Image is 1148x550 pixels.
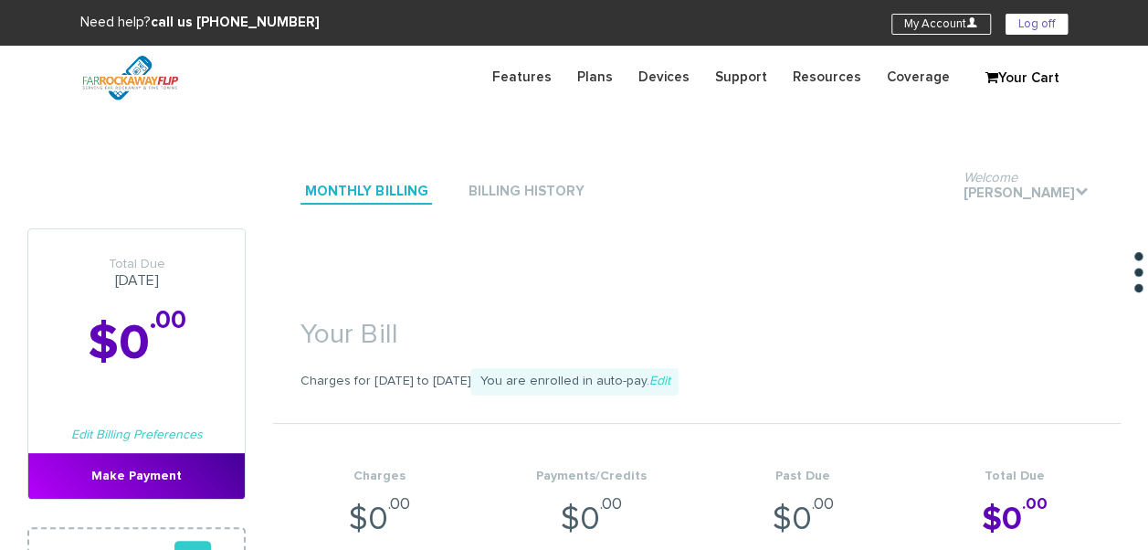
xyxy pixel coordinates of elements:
a: Billing History [463,180,588,205]
strong: call us [PHONE_NUMBER] [151,16,320,29]
h4: Payments/Credits [485,470,697,483]
span: Total Due [28,257,245,272]
span: You are enrolled in auto-pay. [470,368,679,396]
a: Your Cart [976,65,1068,92]
a: Monthly Billing [300,180,432,205]
a: Edit Billing Preferences [71,428,203,441]
h4: Total Due [909,470,1121,483]
a: Log off [1006,14,1068,35]
a: Resources [780,59,874,95]
a: Devices [626,59,702,95]
i: U [966,16,978,28]
sup: .00 [388,496,410,513]
a: Coverage [874,59,963,95]
a: Features [479,59,564,95]
sup: .00 [150,308,186,333]
a: Edit [648,375,669,387]
sup: .00 [600,496,622,513]
img: FiveTownsFlip [68,46,193,110]
span: Need help? [80,16,320,29]
h1: Your Bill [273,292,1121,359]
h4: Charges [273,470,485,483]
a: My AccountU [891,14,991,35]
sup: .00 [812,496,834,513]
a: Plans [564,59,626,95]
a: Welcome[PERSON_NAME]. [959,182,1093,206]
a: Support [702,59,780,95]
h2: $0 [28,317,245,371]
sup: .00 [1022,496,1048,513]
h3: [DATE] [28,257,245,290]
a: Make Payment [28,453,245,499]
i: . [1075,185,1089,198]
p: Charges for [DATE] to [DATE] [273,368,1121,396]
h4: Past Due [697,470,909,483]
span: Welcome [964,171,1017,185]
